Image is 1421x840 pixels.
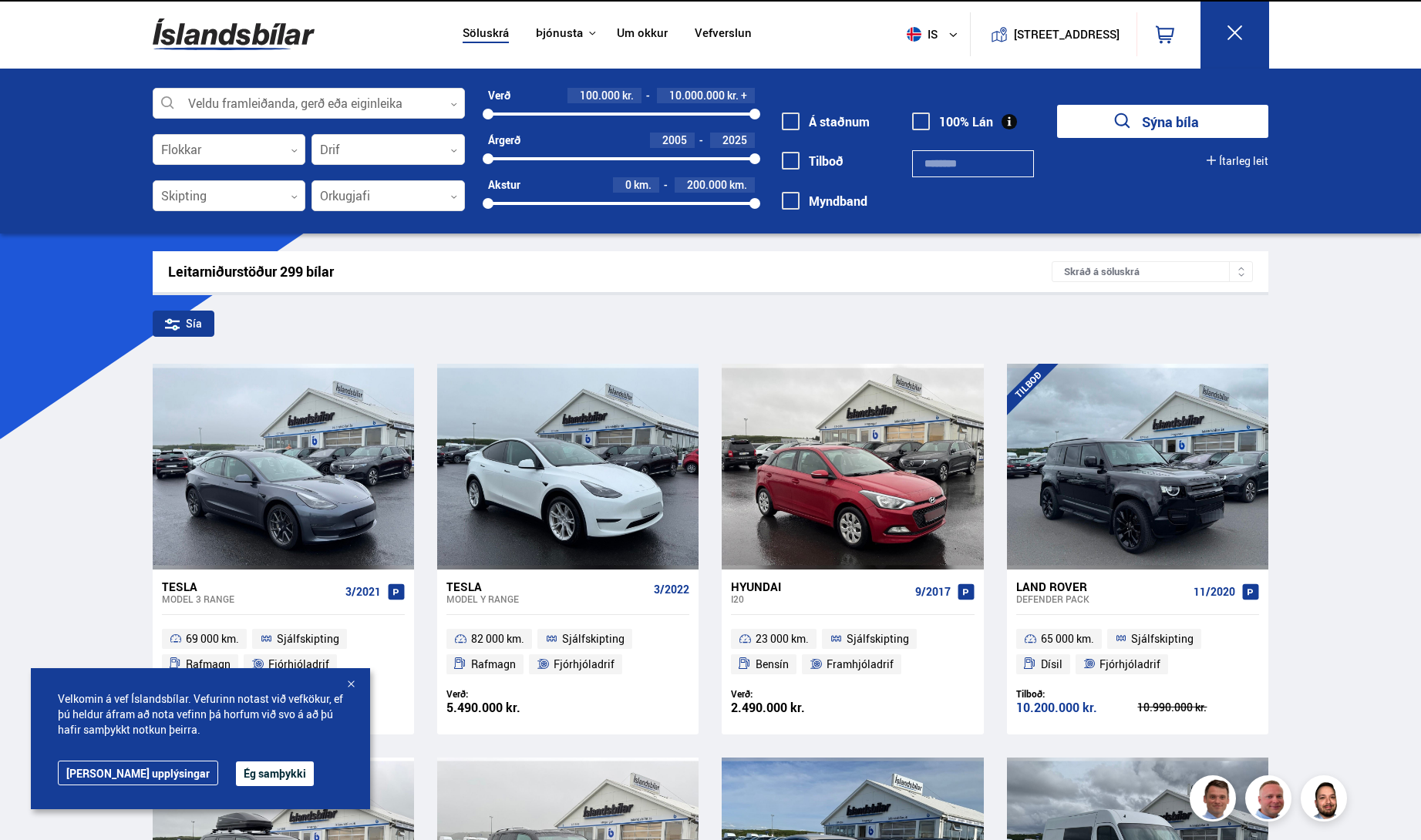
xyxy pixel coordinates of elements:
[634,179,652,191] span: km.
[1303,778,1349,824] img: nhp88E3Fdnt1Opn2.png
[1192,778,1238,824] img: FbJEzSuNWCJXmdc-.webp
[1041,655,1062,674] span: Dísil
[1248,778,1294,824] img: siFngHWaQ9KaOqBr.png
[471,630,524,648] span: 82 000 km.
[722,570,983,734] a: Hyundai i20 9/2017 23 000 km. Sjálfskipting Bensín Framhjóladrif Verð: 2.490.000 kr.
[1099,655,1160,674] span: Fjórhjóladrif
[1041,630,1094,648] span: 65 000 km.
[669,88,725,102] span: 10.000.000
[446,593,648,604] div: Model Y RANGE
[625,177,631,192] span: 0
[268,655,329,674] span: Fjórhjóladrif
[488,89,510,102] div: Verð
[1007,570,1268,734] a: Land Rover Defender PACK 11/2020 65 000 km. Sjálfskipting Dísil Fjórhjóladrif Tilboð: 10.200.000 ...
[729,179,747,191] span: km.
[1016,688,1138,700] div: Tilboð:
[1207,155,1268,167] button: Ítarleg leit
[654,583,689,596] span: 3/2022
[731,688,853,700] div: Verð:
[536,26,583,41] button: Þjónusta
[580,88,620,102] span: 100.000
[827,655,894,674] span: Framhjóladrif
[1020,28,1114,41] button: [STREET_ADDRESS]
[562,630,625,648] span: Sjálfskipting
[617,26,668,42] a: Um okkur
[695,26,752,42] a: Vefverslun
[162,580,339,593] div: Tesla
[236,761,314,786] button: Ég samþykki
[756,655,789,674] span: Bensín
[345,586,381,598] span: 3/2021
[153,9,315,59] img: G0Ugv5HjCgRt.svg
[847,630,909,648] span: Sjálfskipting
[782,154,844,168] label: Tilboð
[58,691,343,738] span: Velkomin á vef Íslandsbílar. Vefurinn notast við vefkökur, ef þú heldur áfram að nota vefinn þá h...
[58,761,218,785] a: [PERSON_NAME] upplýsingar
[1016,593,1187,604] div: Defender PACK
[471,655,516,674] span: Rafmagn
[554,655,615,674] span: Fjórhjóladrif
[153,311,214,337] div: Sía
[901,27,939,42] span: is
[731,593,908,604] div: i20
[978,12,1128,56] a: [STREET_ADDRESS]
[915,586,951,598] span: 9/2017
[1016,580,1187,593] div: Land Rover
[1052,261,1253,282] div: Skráð á söluskrá
[162,593,339,604] div: Model 3 RANGE
[662,133,687,147] span: 2005
[1016,701,1138,714] div: 10.200.000 kr.
[488,179,520,191] div: Akstur
[622,89,634,102] span: kr.
[168,264,1052,280] div: Leitarniðurstöður 299 bílar
[446,688,568,700] div: Verð:
[186,630,239,648] span: 69 000 km.
[756,630,809,648] span: 23 000 km.
[901,12,970,57] button: is
[437,570,699,734] a: Tesla Model Y RANGE 3/2022 82 000 km. Sjálfskipting Rafmagn Fjórhjóladrif Verð: 5.490.000 kr.
[153,570,414,734] a: Tesla Model 3 RANGE 3/2021 69 000 km. Sjálfskipting Rafmagn Fjórhjóladrif Verð: 4.690.000 kr.
[446,701,568,714] div: 5.490.000 kr.
[186,655,231,674] span: Rafmagn
[727,89,739,102] span: kr.
[1131,630,1194,648] span: Sjálfskipting
[446,580,648,593] div: Tesla
[1137,702,1259,713] div: 10.990.000 kr.
[1194,586,1235,598] span: 11/2020
[463,26,509,42] a: Söluskrá
[722,133,747,147] span: 2025
[782,115,870,129] label: Á staðnum
[277,630,339,648] span: Sjálfskipting
[731,701,853,714] div: 2.490.000 kr.
[731,580,908,593] div: Hyundai
[488,134,520,146] div: Árgerð
[741,89,747,102] span: +
[687,177,727,192] span: 200.000
[907,27,921,42] img: svg+xml;base64,PHN2ZyB4bWxucz0iaHR0cDovL3d3dy53My5vcmcvMjAwMC9zdmciIHdpZHRoPSI1MTIiIGhlaWdodD0iNT...
[912,115,993,129] label: 100% Lán
[1057,105,1268,138] button: Sýna bíla
[782,194,867,208] label: Myndband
